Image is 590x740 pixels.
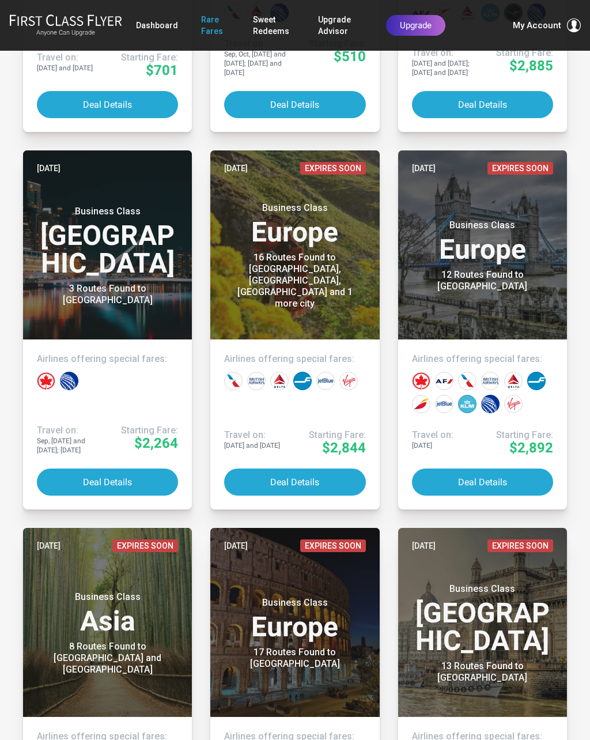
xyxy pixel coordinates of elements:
[37,206,178,277] h3: [GEOGRAPHIC_DATA]
[60,372,78,390] div: United
[136,15,178,36] a: Dashboard
[253,9,295,41] a: Sweet Redeems
[487,539,553,552] span: Expires Soon
[412,395,430,413] div: Iberia
[37,353,178,365] h4: Airlines offering special fares:
[224,372,243,390] div: American Airlines
[232,202,359,214] small: Business Class
[412,583,553,655] h3: [GEOGRAPHIC_DATA]
[44,591,171,603] small: Business Class
[504,372,523,390] div: Delta Airlines
[44,641,171,675] div: 8 Routes Found to [GEOGRAPHIC_DATA] and [GEOGRAPHIC_DATA]
[412,162,436,175] time: [DATE]
[232,597,359,609] small: Business Class
[419,220,546,231] small: Business Class
[300,539,366,552] span: Expires Soon
[232,252,359,309] div: 16 Routes Found to [GEOGRAPHIC_DATA], [GEOGRAPHIC_DATA], [GEOGRAPHIC_DATA] and 1 more city
[224,597,365,641] h3: Europe
[435,395,453,413] div: JetBlue
[412,220,553,263] h3: Europe
[224,162,248,175] time: [DATE]
[419,583,546,595] small: Business Class
[318,9,363,41] a: Upgrade Advisor
[419,269,546,292] div: 12 Routes Found to [GEOGRAPHIC_DATA]
[210,150,379,509] a: [DATE]Expires SoonBusiness ClassEurope16 Routes Found to [GEOGRAPHIC_DATA], [GEOGRAPHIC_DATA], [G...
[224,353,365,365] h4: Airlines offering special fares:
[419,660,546,684] div: 13 Routes Found to [GEOGRAPHIC_DATA]
[37,469,178,496] button: Deal Details
[339,372,358,390] div: Virgin Atlantic
[458,372,476,390] div: American Airlines
[224,469,365,496] button: Deal Details
[224,202,365,246] h3: Europe
[201,9,230,41] a: Rare Fares
[504,395,523,413] div: Virgin Atlantic
[412,469,553,496] button: Deal Details
[232,647,359,670] div: 17 Routes Found to [GEOGRAPHIC_DATA]
[412,539,436,552] time: [DATE]
[481,372,500,390] div: British Airways
[481,395,500,413] div: United
[487,162,553,175] span: Expires Soon
[300,162,366,175] span: Expires Soon
[44,206,171,217] small: Business Class
[224,91,365,118] button: Deal Details
[23,150,192,509] a: [DATE]Business Class[GEOGRAPHIC_DATA]3 Routes Found to [GEOGRAPHIC_DATA]Airlines offering special...
[412,91,553,118] button: Deal Details
[9,29,122,37] small: Anyone Can Upgrade
[9,14,122,26] img: First Class Flyer
[37,162,60,175] time: [DATE]
[435,372,453,390] div: Air France
[513,18,581,32] button: My Account
[37,372,55,390] div: Air Canada
[37,539,60,552] time: [DATE]
[37,91,178,118] button: Deal Details
[247,372,266,390] div: British Airways
[458,395,476,413] div: KLM
[398,150,567,509] a: [DATE]Expires SoonBusiness ClassEurope12 Routes Found to [GEOGRAPHIC_DATA]Airlines offering speci...
[293,372,312,390] div: Finnair
[527,372,546,390] div: Finnair
[316,372,335,390] div: JetBlue
[9,14,122,37] a: First Class FlyerAnyone Can Upgrade
[44,283,171,306] div: 3 Routes Found to [GEOGRAPHIC_DATA]
[412,353,553,365] h4: Airlines offering special fares:
[112,539,178,552] span: Expires Soon
[386,15,445,36] a: Upgrade
[513,18,561,32] span: My Account
[412,372,430,390] div: Air Canada
[37,591,178,635] h3: Asia
[270,372,289,390] div: Delta Airlines
[224,539,248,552] time: [DATE]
